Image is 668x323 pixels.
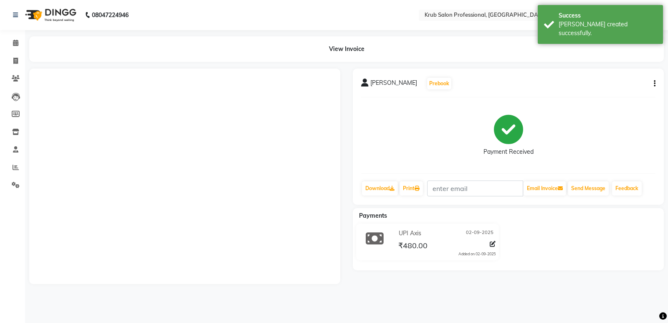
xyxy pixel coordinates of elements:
div: Payment Received [483,148,534,156]
div: Bill created successfully. [559,20,657,38]
span: UPI Axis [399,229,421,238]
b: 08047224946 [92,3,129,27]
div: Success [559,11,657,20]
a: Download [362,181,398,196]
input: enter email [427,181,523,196]
button: Prebook [427,78,451,89]
a: Print [400,181,423,196]
img: logo [21,3,78,27]
div: View Invoice [29,36,664,62]
button: Email Invoice [524,181,566,196]
span: ₹480.00 [398,241,428,252]
span: [PERSON_NAME] [370,79,417,90]
button: Send Message [568,181,609,196]
div: Added on 02-09-2025 [458,251,496,257]
span: 02-09-2025 [466,229,493,238]
span: Payments [359,212,387,219]
a: Feedback [612,181,642,196]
